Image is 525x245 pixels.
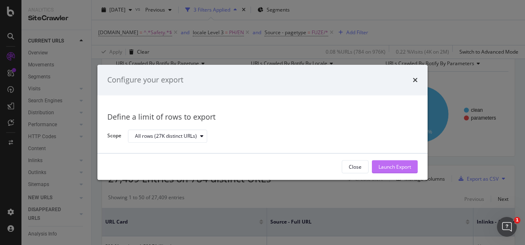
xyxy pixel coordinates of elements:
button: Launch Export [372,160,418,174]
div: Define a limit of rows to export [107,112,418,122]
div: Close [349,163,362,170]
iframe: Intercom live chat [497,217,517,237]
div: times [413,75,418,85]
button: All rows (27K distinct URLs) [128,130,207,143]
button: Close [342,160,369,174]
div: modal [97,65,428,180]
div: All rows (27K distinct URLs) [135,134,197,139]
label: Scope [107,132,121,141]
span: 1 [514,217,520,224]
div: Launch Export [378,163,411,170]
div: Configure your export [107,75,183,85]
